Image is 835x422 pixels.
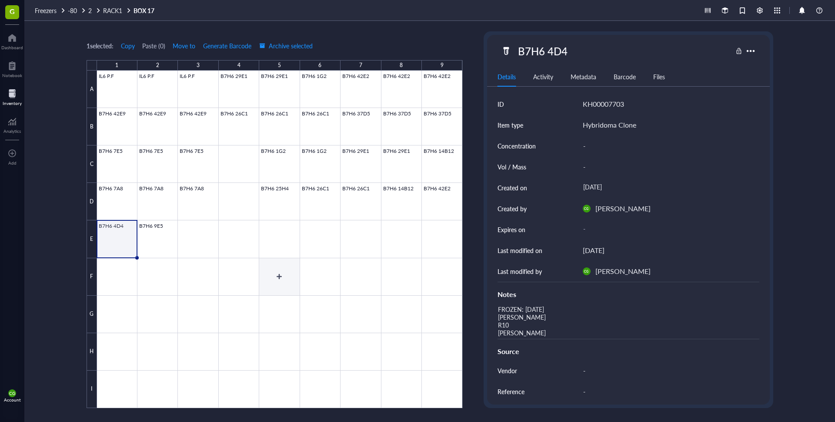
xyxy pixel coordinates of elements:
[87,108,97,145] div: B
[498,289,759,300] div: Notes
[498,183,527,192] div: Created on
[2,73,22,78] div: Notebook
[579,222,756,237] div: -
[498,346,759,357] div: Source
[533,72,553,81] div: Activity
[494,303,756,339] div: FROZEN: [DATE] [PERSON_NAME] R10 [PERSON_NAME]
[103,6,122,15] span: RACK1
[278,60,281,71] div: 5
[259,42,313,49] span: Archive selected
[498,141,536,151] div: Concentration
[87,296,97,333] div: G
[583,119,636,131] div: Hybridoma Clone
[498,204,527,213] div: Created by
[498,387,524,396] div: Reference
[121,42,135,49] span: Copy
[3,128,21,134] div: Analytics
[142,39,165,53] button: Paste (0)
[318,60,321,71] div: 6
[614,72,636,81] div: Barcode
[441,60,444,71] div: 9
[359,60,362,71] div: 7
[203,39,252,53] button: Generate Barcode
[68,7,87,14] a: -80
[9,391,15,396] span: CG
[87,220,97,258] div: E
[173,42,195,49] span: Move to
[88,7,132,14] a: 2RACK1
[87,371,97,408] div: I
[87,333,97,371] div: H
[87,71,97,108] div: A
[498,120,523,130] div: Item type
[87,258,97,296] div: F
[579,180,756,196] div: [DATE]
[134,7,156,14] a: BOX 17
[584,207,588,211] span: CG
[35,6,57,15] span: Freezers
[579,382,756,401] div: -
[2,59,22,78] a: Notebook
[87,41,114,51] div: 1 selected:
[498,225,525,234] div: Expires on
[579,361,756,380] div: -
[203,42,251,49] span: Generate Barcode
[579,137,756,155] div: -
[498,72,516,81] div: Details
[498,246,542,255] div: Last modified on
[156,60,159,71] div: 2
[3,115,21,134] a: Analytics
[87,145,97,183] div: C
[88,6,92,15] span: 2
[4,397,21,402] div: Account
[584,270,588,273] span: CG
[400,60,403,71] div: 8
[583,98,624,110] div: KH00007703
[653,72,665,81] div: Files
[259,39,313,53] button: Archive selected
[498,162,526,172] div: Vol / Mass
[1,31,23,50] a: Dashboard
[120,39,135,53] button: Copy
[514,42,571,60] div: B7H6 4D4
[237,60,240,71] div: 4
[35,7,66,14] a: Freezers
[595,266,651,277] div: [PERSON_NAME]
[498,267,542,276] div: Last modified by
[498,366,517,375] div: Vendor
[1,45,23,50] div: Dashboard
[498,99,504,109] div: ID
[87,183,97,220] div: D
[10,6,15,17] span: G
[68,6,77,15] span: -80
[172,39,196,53] button: Move to
[197,60,200,71] div: 3
[583,245,605,256] div: [DATE]
[595,203,651,214] div: [PERSON_NAME]
[3,87,22,106] a: Inventory
[3,101,22,106] div: Inventory
[571,72,596,81] div: Metadata
[8,160,17,165] div: Add
[579,158,756,176] div: -
[115,60,118,71] div: 1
